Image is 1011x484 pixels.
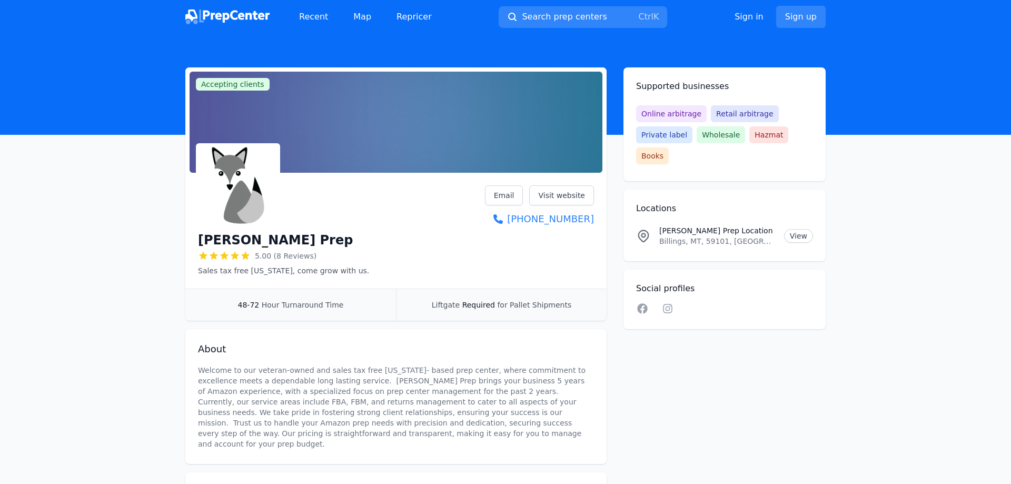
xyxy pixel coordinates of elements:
a: Email [485,185,523,205]
span: Required [462,301,495,309]
p: Welcome to our veteran-owned and sales tax free [US_STATE]- based prep center, where commitment t... [198,365,594,449]
span: 48-72 [238,301,260,309]
a: Visit website [529,185,594,205]
a: View [784,229,813,243]
a: [PHONE_NUMBER] [485,212,594,226]
span: Books [636,147,669,164]
a: Map [345,6,380,27]
h1: [PERSON_NAME] Prep [198,232,353,249]
span: for Pallet Shipments [497,301,571,309]
h2: About [198,342,594,357]
img: Gray Fox Prep [198,145,278,225]
p: Billings, MT, 59101, [GEOGRAPHIC_DATA] [659,236,776,246]
span: Wholesale [697,126,745,143]
kbd: Ctrl [638,12,653,22]
a: Sign up [776,6,826,28]
h2: Social profiles [636,282,813,295]
p: [PERSON_NAME] Prep Location [659,225,776,236]
span: Online arbitrage [636,105,707,122]
h2: Supported businesses [636,80,813,93]
span: Search prep centers [522,11,607,23]
h2: Locations [636,202,813,215]
a: Recent [291,6,336,27]
span: Accepting clients [196,78,270,91]
span: Private label [636,126,692,143]
a: Sign in [735,11,764,23]
span: 5.00 (8 Reviews) [255,251,316,261]
button: Search prep centersCtrlK [499,6,667,28]
span: Hour Turnaround Time [262,301,344,309]
span: Hazmat [749,126,788,143]
kbd: K [653,12,659,22]
p: Sales tax free [US_STATE], come grow with us. [198,265,369,276]
span: Liftgate [432,301,460,309]
img: PrepCenter [185,9,270,24]
span: Retail arbitrage [711,105,778,122]
a: Repricer [388,6,440,27]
